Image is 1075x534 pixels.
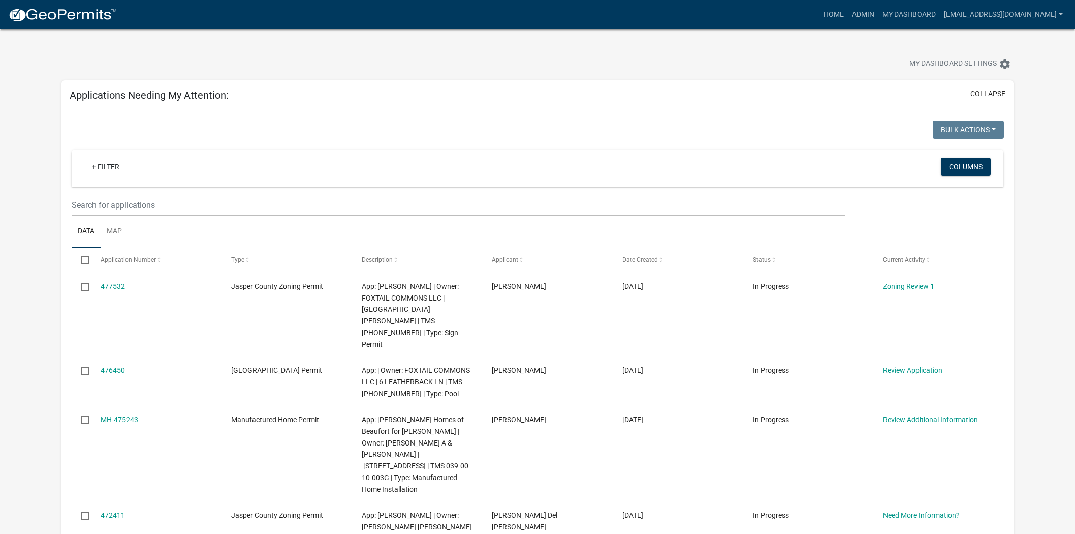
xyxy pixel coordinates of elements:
[101,511,125,519] a: 472411
[362,256,393,263] span: Description
[84,158,128,176] a: + Filter
[362,366,470,398] span: App: | Owner: FOXTAIL COMMONS LLC | 6 LEATHERBACK LN | TMS 081-00-03-030 | Type: Pool
[873,248,1004,272] datatable-header-cell: Current Activity
[231,416,319,424] span: Manufactured Home Permit
[848,5,878,24] a: Admin
[970,88,1005,99] button: collapse
[72,195,846,216] input: Search for applications
[492,511,557,531] span: Pedro Perez Del Monte
[492,256,518,263] span: Applicant
[819,5,848,24] a: Home
[362,416,470,493] span: App: Clayton Homes of Beaufort for Cynthia Walker | Owner: BROWNLEE RICHARD A & LINDA | 5432 OKAT...
[482,248,613,272] datatable-header-cell: Applicant
[101,282,125,290] a: 477532
[492,282,546,290] span: Preston Parfitt
[101,216,128,248] a: Map
[231,282,323,290] span: Jasper County Zoning Permit
[101,256,156,263] span: Application Number
[933,121,1004,139] button: Bulk Actions
[753,366,789,374] span: In Progress
[70,89,229,101] h5: Applications Needing My Attention:
[883,416,978,424] a: Review Additional Information
[909,58,997,70] span: My Dashboard Settings
[878,5,940,24] a: My Dashboard
[622,511,643,519] span: 09/02/2025
[72,248,91,272] datatable-header-cell: Select
[231,511,323,519] span: Jasper County Zoning Permit
[91,248,222,272] datatable-header-cell: Application Number
[231,256,244,263] span: Type
[901,54,1019,74] button: My Dashboard Settingssettings
[753,511,789,519] span: In Progress
[753,282,789,290] span: In Progress
[883,282,934,290] a: Zoning Review 1
[222,248,352,272] datatable-header-cell: Type
[352,248,482,272] datatable-header-cell: Description
[883,511,960,519] a: Need More Information?
[940,5,1067,24] a: [EMAIL_ADDRESS][DOMAIN_NAME]
[492,416,546,424] span: Chelsea Aschbrenner
[743,248,873,272] datatable-header-cell: Status
[999,58,1011,70] i: settings
[622,256,658,263] span: Date Created
[622,416,643,424] span: 09/08/2025
[622,282,643,290] span: 09/12/2025
[883,256,925,263] span: Current Activity
[362,282,459,348] span: App: Preston Parfitt | Owner: FOXTAIL COMMONS LLC | NW Corner of Okatie Hwy and Old Marsh Road | ...
[72,216,101,248] a: Data
[622,366,643,374] span: 09/10/2025
[941,158,991,176] button: Columns
[753,416,789,424] span: In Progress
[231,366,322,374] span: Jasper County Building Permit
[492,366,546,374] span: Kimberley Bonarrigo
[883,366,942,374] a: Review Application
[101,416,138,424] a: MH-475243
[613,248,743,272] datatable-header-cell: Date Created
[101,366,125,374] a: 476450
[753,256,771,263] span: Status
